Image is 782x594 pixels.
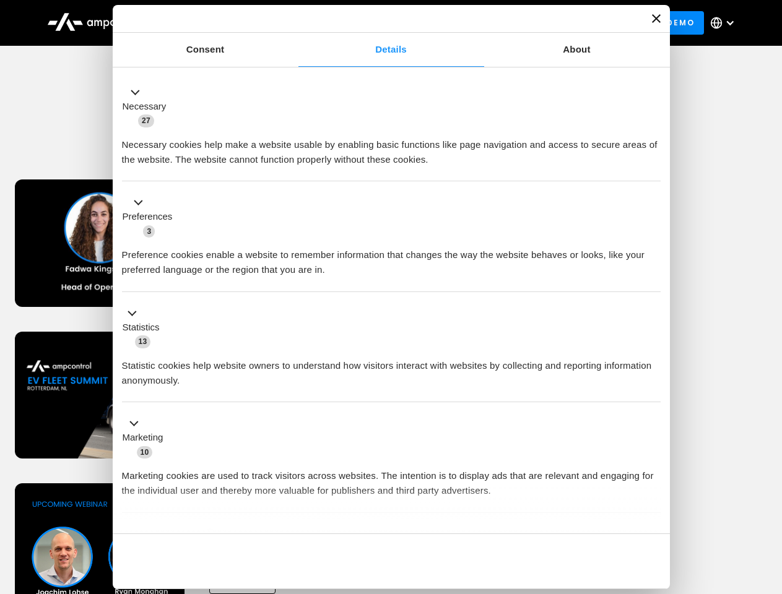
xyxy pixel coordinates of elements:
button: Statistics (13) [122,306,167,349]
button: Unclassified (2) [122,527,224,542]
button: Necessary (27) [122,85,174,128]
div: Statistic cookies help website owners to understand how visitors interact with websites by collec... [122,349,661,388]
a: About [484,33,670,67]
button: Okay [482,543,660,579]
span: 2 [204,528,216,541]
div: Preference cookies enable a website to remember information that changes the way the website beha... [122,238,661,277]
div: Marketing cookies are used to track visitors across websites. The intention is to display ads tha... [122,459,661,498]
label: Necessary [123,100,167,114]
span: 3 [143,225,155,238]
span: 13 [135,335,151,348]
div: Necessary cookies help make a website usable by enabling basic functions like page navigation and... [122,128,661,167]
button: Marketing (10) [122,416,171,460]
span: 10 [137,446,153,458]
h1: Upcoming Webinars [15,125,768,155]
label: Preferences [123,210,173,224]
label: Marketing [123,431,163,445]
a: Consent [113,33,298,67]
label: Statistics [123,321,160,335]
a: Details [298,33,484,67]
span: 27 [138,114,154,127]
button: Preferences (3) [122,196,180,239]
button: Close banner [652,14,661,23]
